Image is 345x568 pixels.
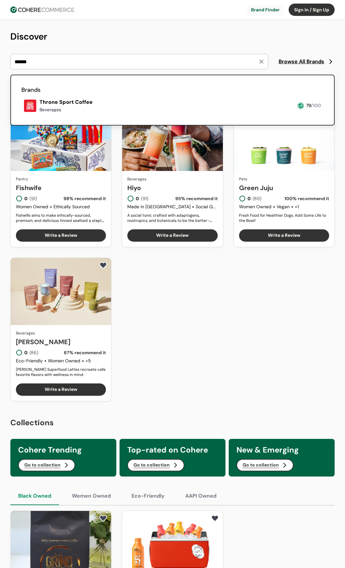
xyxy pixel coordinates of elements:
button: Sign In / Sign Up [289,4,335,16]
button: Go to collection [236,459,293,471]
a: Hiyo [127,183,217,193]
button: Black Owned [10,487,59,505]
h3: Top-rated on Cohere [127,444,218,456]
a: Browse All Brands [279,58,335,66]
button: Write a Review [239,229,329,242]
button: add to favorite [98,260,109,270]
h3: New & Emerging [236,444,327,456]
h3: Cohere Trending [18,444,109,456]
span: /100 [311,103,321,108]
span: Discover [10,30,47,42]
img: Cohere Logo [10,6,74,13]
h2: Collections [10,417,335,429]
span: 79 [306,103,311,108]
button: add to favorite [210,514,220,523]
h2: Brands [21,86,324,94]
button: Write a Review [16,383,106,396]
button: Women Owned [64,487,119,505]
button: Write a Review [127,229,217,242]
button: Write a Review [16,229,106,242]
button: Eco-Friendly [124,487,172,505]
a: Fishwife [16,183,106,193]
a: [PERSON_NAME] [16,337,106,347]
a: Green Juju [239,183,329,193]
span: Browse All Brands [279,58,324,66]
button: Go to collection [18,459,75,471]
button: add to favorite [98,514,109,523]
button: AAPI Owned [178,487,224,505]
button: Go to collection [127,459,184,471]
